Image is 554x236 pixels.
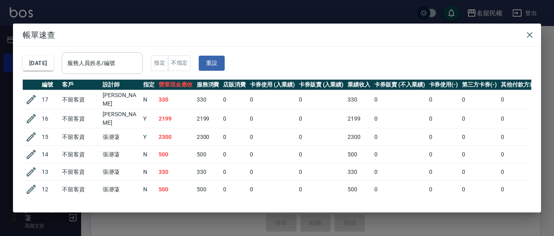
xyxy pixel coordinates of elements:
[372,181,427,198] td: 0
[372,128,427,146] td: 0
[60,181,101,198] td: 不留客資
[221,128,248,146] td: 0
[199,56,225,71] button: 重設
[195,80,221,90] th: 服務消費
[221,109,248,128] td: 0
[60,90,101,109] td: 不留客資
[460,163,499,181] td: 0
[221,146,248,163] td: 0
[151,55,168,71] button: 指定
[346,163,372,181] td: 330
[195,163,221,181] td: 330
[195,128,221,146] td: 2300
[195,90,221,109] td: 330
[460,128,499,146] td: 0
[221,80,248,90] th: 店販消費
[157,128,195,146] td: 2300
[168,55,191,71] button: 不指定
[195,181,221,198] td: 500
[372,146,427,163] td: 0
[101,80,141,90] th: 設計師
[297,128,346,146] td: 0
[346,90,372,109] td: 330
[23,56,54,71] button: [DATE]
[141,90,157,109] td: N
[297,109,346,128] td: 0
[372,80,427,90] th: 卡券販賣 (不入業績)
[101,109,141,128] td: [PERSON_NAME]
[372,109,427,128] td: 0
[460,109,499,128] td: 0
[499,90,543,109] td: 0
[101,146,141,163] td: 張瀞蓤
[60,109,101,128] td: 不留客資
[60,128,101,146] td: 不留客資
[221,163,248,181] td: 0
[60,80,101,90] th: 客戶
[297,90,346,109] td: 0
[101,181,141,198] td: 張瀞蓤
[297,181,346,198] td: 0
[157,163,195,181] td: 330
[157,90,195,109] td: 330
[221,181,248,198] td: 0
[40,80,60,90] th: 編號
[248,128,297,146] td: 0
[13,24,541,46] h2: 帳單速查
[195,109,221,128] td: 2199
[157,146,195,163] td: 500
[157,80,195,90] th: 營業現金應收
[248,90,297,109] td: 0
[157,181,195,198] td: 500
[499,128,543,146] td: 0
[427,146,460,163] td: 0
[60,146,101,163] td: 不留客資
[372,163,427,181] td: 0
[248,163,297,181] td: 0
[141,163,157,181] td: N
[297,163,346,181] td: 0
[40,146,60,163] td: 14
[427,90,460,109] td: 0
[101,128,141,146] td: 張瀞蓤
[460,181,499,198] td: 0
[297,80,346,90] th: 卡券販賣 (入業績)
[460,90,499,109] td: 0
[346,146,372,163] td: 500
[40,163,60,181] td: 13
[297,146,346,163] td: 0
[40,128,60,146] td: 15
[40,109,60,128] td: 16
[141,128,157,146] td: Y
[248,146,297,163] td: 0
[101,90,141,109] td: [PERSON_NAME]
[427,128,460,146] td: 0
[427,80,460,90] th: 卡券使用(-)
[499,163,543,181] td: 0
[221,90,248,109] td: 0
[346,109,372,128] td: 2199
[427,109,460,128] td: 0
[40,90,60,109] td: 17
[460,146,499,163] td: 0
[499,181,543,198] td: 0
[248,109,297,128] td: 0
[499,146,543,163] td: 0
[141,80,157,90] th: 指定
[460,80,499,90] th: 第三方卡券(-)
[499,80,543,90] th: 其他付款方式(-)
[499,109,543,128] td: 0
[427,163,460,181] td: 0
[40,181,60,198] td: 12
[372,90,427,109] td: 0
[346,80,372,90] th: 業績收入
[346,181,372,198] td: 500
[101,163,141,181] td: 張瀞蓤
[157,109,195,128] td: 2199
[248,181,297,198] td: 0
[60,163,101,181] td: 不留客資
[141,109,157,128] td: Y
[195,146,221,163] td: 500
[427,181,460,198] td: 0
[248,80,297,90] th: 卡券使用 (入業績)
